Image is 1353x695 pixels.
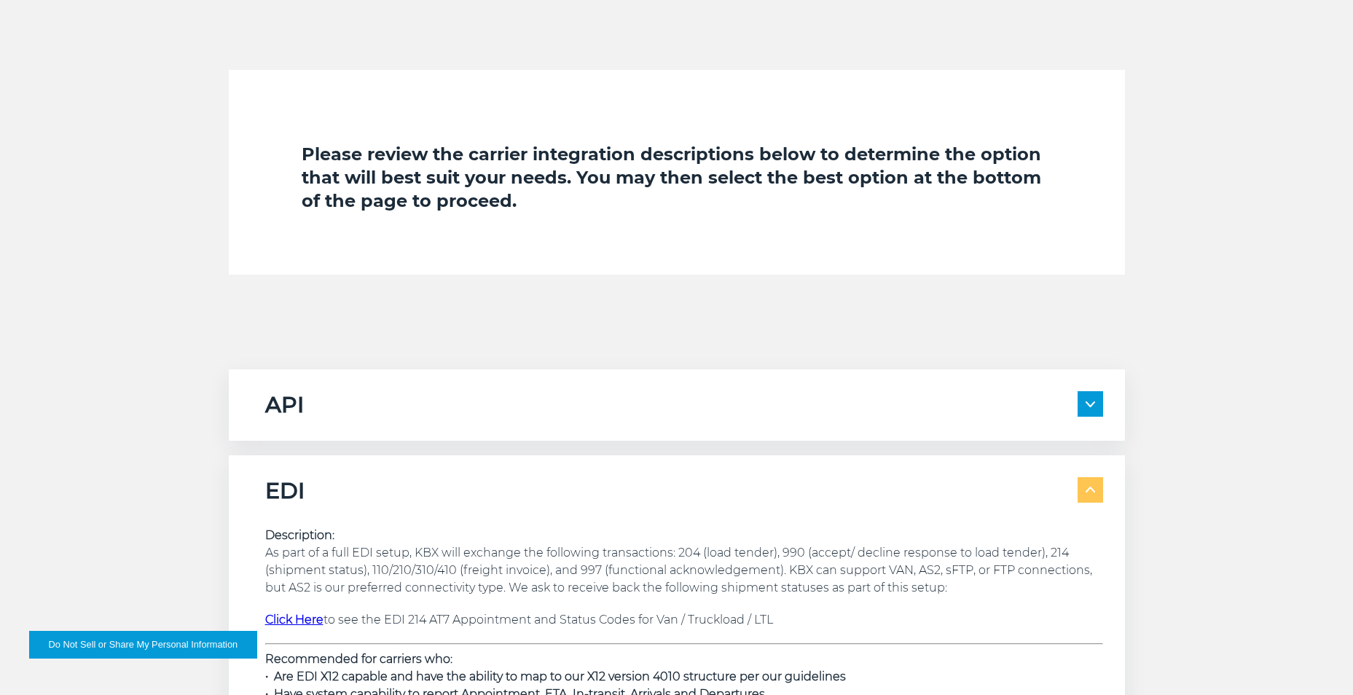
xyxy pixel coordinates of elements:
img: arrow [1086,487,1095,493]
img: arrow [1086,401,1095,407]
strong: Recommended for carriers who: [265,652,452,666]
button: Do Not Sell or Share My Personal Information [29,631,257,659]
span: • Are EDI X12 capable and have the ability to map to our X12 version 4010 structure per our guide... [265,670,846,683]
h5: API [265,391,304,419]
p: to see the EDI 214 AT7 Appointment and Status Codes for Van / Truckload / LTL [265,611,1103,629]
p: As part of a full EDI setup, KBX will exchange the following transactions: 204 (load tender), 990... [265,527,1103,597]
h4: Please review the carrier integration descriptions below to determine the option that will best s... [302,143,1052,213]
h5: EDI [265,477,305,505]
a: Click Here [265,613,323,627]
strong: Description: [265,528,334,542]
